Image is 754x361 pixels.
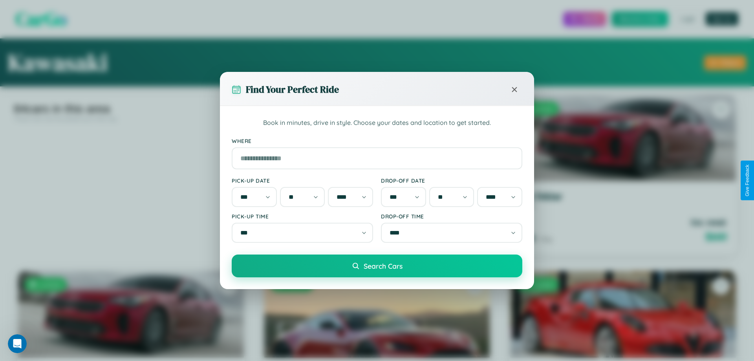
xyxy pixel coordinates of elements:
[246,83,339,96] h3: Find Your Perfect Ride
[381,177,522,184] label: Drop-off Date
[381,213,522,220] label: Drop-off Time
[232,118,522,128] p: Book in minutes, drive in style. Choose your dates and location to get started.
[232,137,522,144] label: Where
[232,255,522,277] button: Search Cars
[364,262,403,270] span: Search Cars
[232,177,373,184] label: Pick-up Date
[232,213,373,220] label: Pick-up Time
